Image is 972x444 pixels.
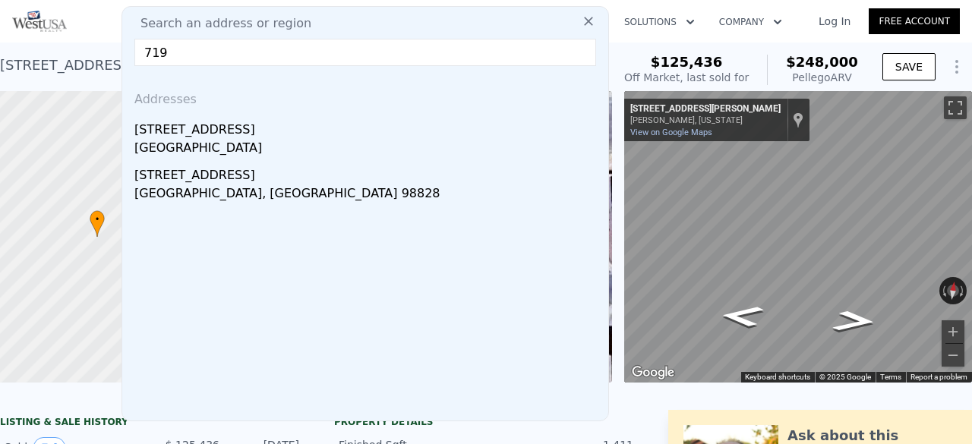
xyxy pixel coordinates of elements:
[134,160,602,184] div: [STREET_ADDRESS]
[707,8,794,36] button: Company
[958,277,967,304] button: Rotate clockwise
[942,320,964,343] button: Zoom in
[800,14,869,29] a: Log In
[628,363,678,383] img: Google
[630,115,781,125] div: [PERSON_NAME], [US_STATE]
[612,8,707,36] button: Solutions
[134,115,602,139] div: [STREET_ADDRESS]
[128,14,311,33] span: Search an address or region
[334,416,638,428] div: Property details
[128,78,602,115] div: Addresses
[745,372,810,383] button: Keyboard shortcuts
[869,8,960,34] a: Free Account
[880,373,901,381] a: Terms (opens in new tab)
[942,344,964,367] button: Zoom out
[819,373,871,381] span: © 2025 Google
[134,39,596,66] input: Enter an address, city, region, neighborhood or zip code
[90,213,105,226] span: •
[793,112,803,128] a: Show location on map
[12,11,67,32] img: Pellego
[814,305,895,337] path: Go East, W Hess Ave
[786,70,858,85] div: Pellego ARV
[651,54,723,70] span: $125,436
[134,139,602,160] div: [GEOGRAPHIC_DATA]
[945,276,961,305] button: Reset the view
[134,184,602,206] div: [GEOGRAPHIC_DATA], [GEOGRAPHIC_DATA] 98828
[624,70,749,85] div: Off Market, last sold for
[628,363,678,383] a: Open this area in Google Maps (opens a new window)
[630,128,712,137] a: View on Google Maps
[910,373,967,381] a: Report a problem
[630,103,781,115] div: [STREET_ADDRESS][PERSON_NAME]
[702,301,782,332] path: Go West, W Hess Ave
[942,52,972,82] button: Show Options
[624,91,972,383] div: Street View
[624,91,972,383] div: Map
[90,210,105,237] div: •
[939,277,948,304] button: Rotate counterclockwise
[944,96,967,119] button: Toggle fullscreen view
[882,53,936,80] button: SAVE
[786,54,858,70] span: $248,000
